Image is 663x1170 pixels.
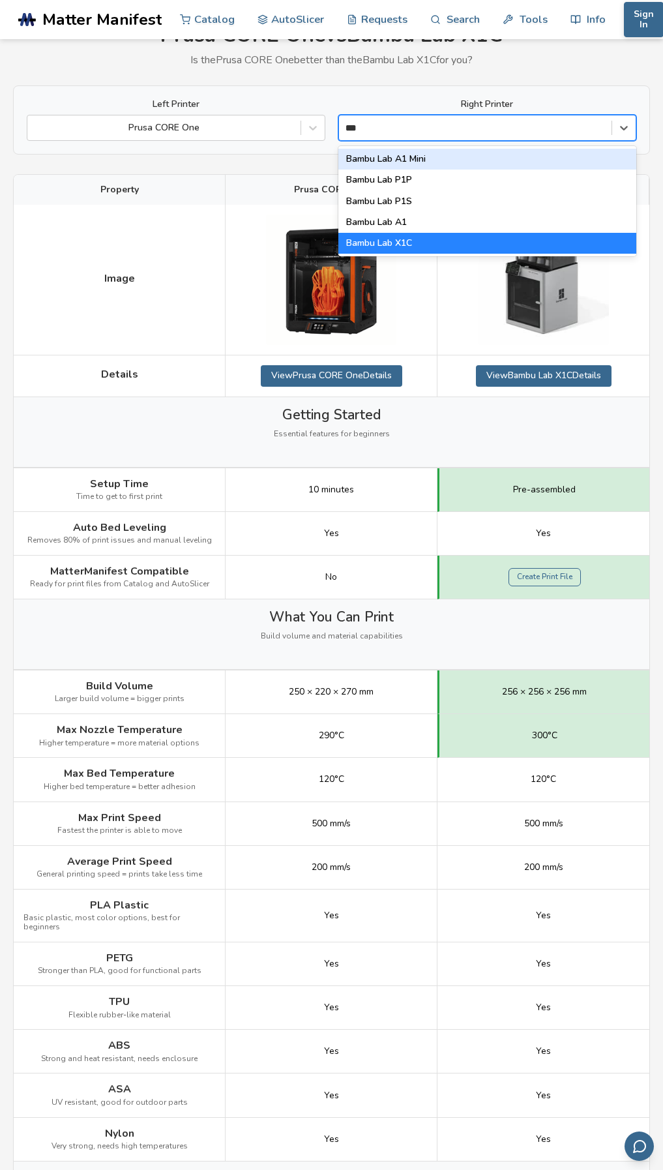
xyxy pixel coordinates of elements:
[44,783,196,792] span: Higher bed temperature = better adhesion
[108,1083,131,1095] span: ASA
[282,407,381,423] span: Getting Started
[476,365,611,386] a: ViewBambu Lab X1CDetails
[274,430,390,439] span: Essential features for beginners
[324,1046,339,1057] span: Yes
[479,215,609,345] img: Bambu Lab X1C
[524,862,563,873] span: 200 mm/s
[325,572,337,582] span: No
[104,273,135,284] span: Image
[52,1098,188,1107] span: UV resistant, good for outdoor parts
[261,365,402,386] a: ViewPrusa CORE OneDetails
[34,123,37,133] input: Prusa CORE One
[536,1090,551,1101] span: Yes
[289,687,374,697] span: 250 × 220 × 270 mm
[312,862,351,873] span: 200 mm/s
[536,959,551,969] span: Yes
[78,812,161,824] span: Max Print Speed
[324,1090,339,1101] span: Yes
[338,233,637,254] div: Bambu Lab X1C
[531,774,556,785] span: 120°C
[73,522,166,533] span: Auto Bed Leveling
[55,695,184,704] span: Larger build volume = bigger prints
[324,959,339,969] span: Yes
[324,1134,339,1145] span: Yes
[64,768,175,779] span: Max Bed Temperature
[42,10,162,29] span: Matter Manifest
[338,149,637,170] div: Bambu Lab A1 Mini
[524,818,563,829] span: 500 mm/s
[324,528,339,539] span: Yes
[39,739,199,748] span: Higher temperature = more material options
[57,724,183,736] span: Max Nozzle Temperature
[105,1128,134,1139] span: Nylon
[508,568,581,586] a: Create Print File
[68,1011,171,1020] span: Flexible rubber-like material
[90,899,149,911] span: PLA Plastic
[536,910,551,921] span: Yes
[324,1002,339,1013] span: Yes
[57,826,182,835] span: Fastest the printer is able to move
[37,870,202,879] span: General printing speed = prints take less time
[338,170,637,190] div: Bambu Lab P1P
[324,910,339,921] span: Yes
[261,632,403,641] span: Build volume and material capabilities
[269,609,394,625] span: What You Can Print
[338,99,637,110] label: Right Printer
[532,730,557,741] span: 300°C
[108,1040,130,1051] span: ABS
[294,185,369,195] span: Prusa CORE One
[30,580,209,589] span: Ready for print files from Catalog and AutoSlicer
[106,952,133,964] span: PETG
[338,191,637,212] div: Bambu Lab P1S
[319,730,344,741] span: 290°C
[625,1132,654,1161] button: Send feedback via email
[308,485,354,495] span: 10 minutes
[76,492,162,502] span: Time to get to first print
[86,680,153,692] span: Build Volume
[100,185,139,195] span: Property
[13,54,650,66] p: Is the Prusa CORE One better than the Bambu Lab X1C for you?
[536,1002,551,1013] span: Yes
[67,856,172,867] span: Average Print Speed
[338,212,637,233] div: Bambu Lab A1
[502,687,587,697] span: 256 × 256 × 256 mm
[536,1134,551,1145] span: Yes
[312,818,351,829] span: 500 mm/s
[536,528,551,539] span: Yes
[90,478,149,490] span: Setup Time
[13,23,650,48] h1: Prusa CORE One vs Bambu Lab X1C
[101,368,138,380] span: Details
[319,774,344,785] span: 120°C
[266,215,396,345] img: Prusa CORE One
[109,996,130,1008] span: TPU
[38,967,201,976] span: Stronger than PLA, good for functional parts
[536,1046,551,1057] span: Yes
[27,536,212,545] span: Removes 80% of print issues and manual leveling
[346,123,366,133] input: Bambu Lab A1 MiniBambu Lab P1PBambu Lab P1SBambu Lab A1Bambu Lab X1C
[52,1142,188,1151] span: Very strong, needs high temperatures
[513,485,576,495] span: Pre-assembled
[50,565,189,577] span: MatterManifest Compatible
[23,914,215,932] span: Basic plastic, most color options, best for beginners
[41,1055,198,1064] span: Strong and heat resistant, needs enclosure
[27,99,325,110] label: Left Printer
